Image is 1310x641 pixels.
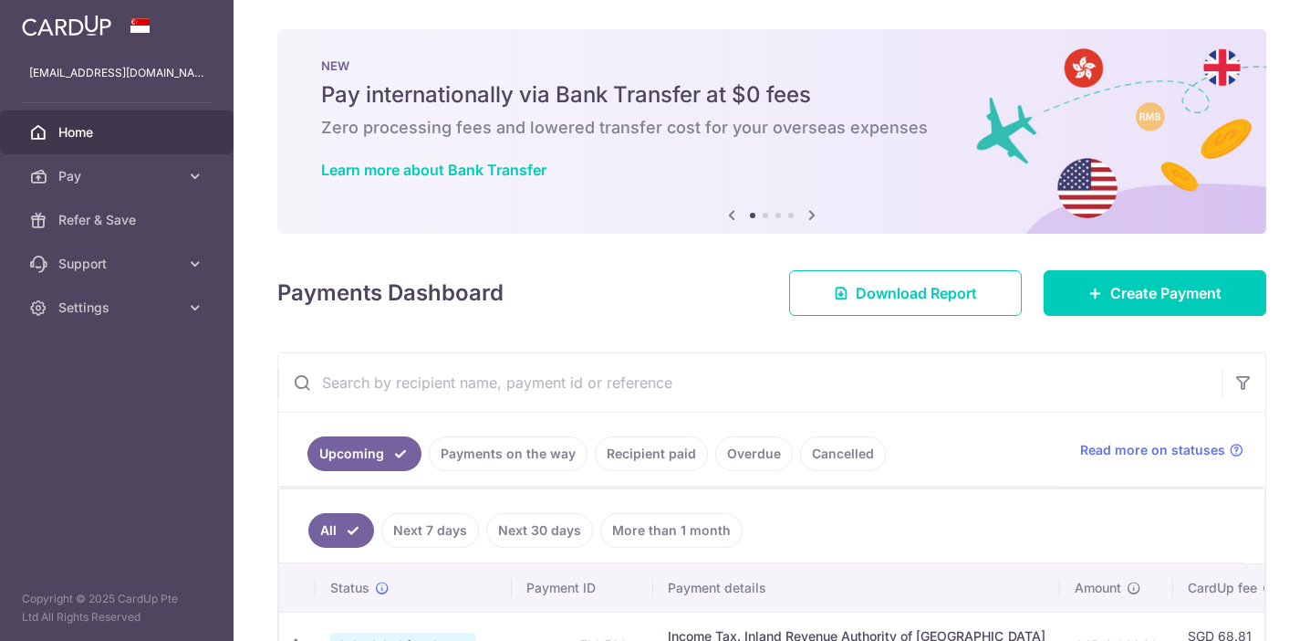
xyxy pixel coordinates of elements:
span: Refer & Save [58,211,179,229]
img: Bank transfer banner [277,29,1266,234]
span: Status [330,579,369,597]
th: Payment details [653,564,1060,612]
h4: Payments Dashboard [277,277,504,310]
h6: Zero processing fees and lowered transfer cost for your overseas expenses [321,117,1222,139]
span: Download Report [856,282,977,304]
span: Support [58,255,179,273]
a: Overdue [715,436,793,471]
a: Create Payment [1044,270,1266,316]
span: Amount [1075,579,1121,597]
a: Read more on statuses [1080,441,1243,459]
h5: Pay internationally via Bank Transfer at $0 fees [321,80,1222,110]
span: Read more on statuses [1080,441,1225,459]
p: NEW [321,58,1222,73]
a: Upcoming [307,436,421,471]
a: Next 30 days [486,513,593,548]
a: Download Report [789,270,1022,316]
a: Learn more about Bank Transfer [321,161,546,179]
a: All [308,513,374,548]
a: Cancelled [800,436,886,471]
span: CardUp fee [1188,579,1257,597]
span: Settings [58,299,179,317]
a: Payments on the way [429,436,587,471]
span: Create Payment [1110,282,1222,304]
th: Payment ID [512,564,653,612]
span: Pay [58,167,179,185]
a: More than 1 month [600,513,743,548]
a: Next 7 days [381,513,479,548]
a: Recipient paid [595,436,708,471]
span: Home [58,123,179,142]
input: Search by recipient name, payment id or reference [278,353,1222,412]
p: [EMAIL_ADDRESS][DOMAIN_NAME] [29,64,204,82]
img: CardUp [22,15,111,37]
